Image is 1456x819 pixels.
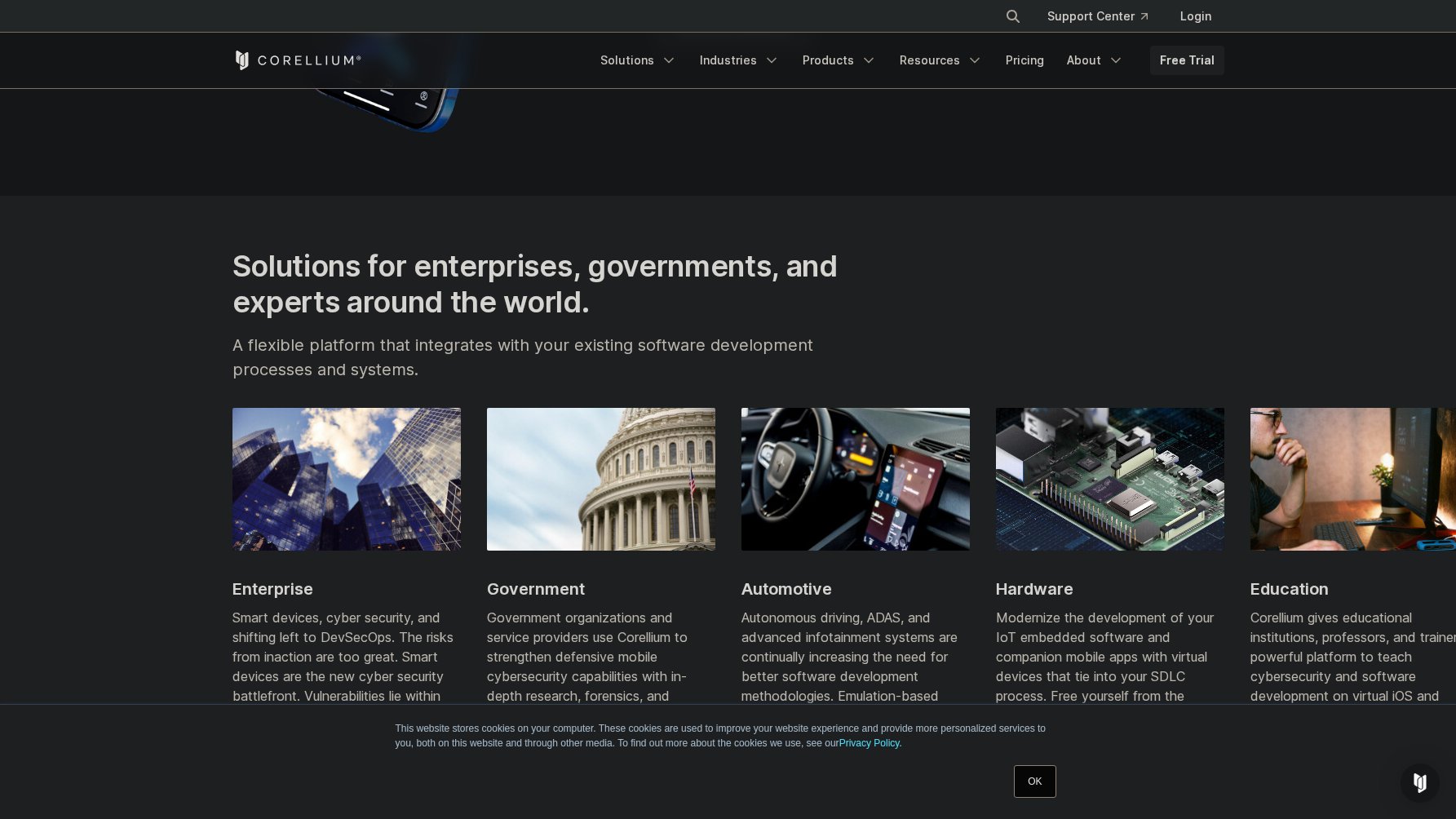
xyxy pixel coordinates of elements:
[985,2,1224,31] div: Navigation Menu
[839,737,902,749] a: Privacy Policy.
[232,248,883,321] h2: Solutions for enterprises, governments, and experts around the world.
[487,408,715,550] img: Government
[487,408,715,764] a: Government Government Government organizations and service providers use Corellium to strengthen ...
[232,608,461,745] div: Smart devices, cyber security, and shifting left to DevSecOps. The risks from inaction are too gr...
[232,333,883,382] p: A flexible platform that integrates with your existing software development processes and systems.
[741,408,970,550] img: Automotive
[232,408,461,764] a: Enterprise Enterprise Smart devices, cyber security, and shifting left to DevSecOps. The risks fr...
[996,408,1224,550] img: Hardware
[741,577,970,601] h2: Automotive
[741,408,970,764] a: Automotive Automotive Autonomous driving, ADAS, and advanced infotainment systems are continually...
[1057,46,1134,75] a: About
[996,577,1224,601] h2: Hardware
[591,46,687,75] a: Solutions
[998,2,1028,31] button: Search
[793,46,887,75] a: Products
[396,721,1061,750] p: This website stores cookies on your computer. These cookies are used to improve your website expe...
[591,46,1224,75] div: Navigation Menu
[996,408,1224,764] a: Hardware Hardware Modernize the development of your IoT embedded software and companion mobile ap...
[1034,2,1161,31] a: Support Center
[232,51,362,70] a: Corellium Home
[996,46,1054,75] a: Pricing
[996,609,1214,743] span: Modernize the development of your IoT embedded software and companion mobile apps with virtual de...
[741,608,970,745] div: Autonomous driving, ADAS, and advanced infotainment systems are continually increasing the need f...
[487,608,715,745] div: Government organizations and service providers use Corellium to strengthen defensive mobile cyber...
[1014,765,1055,798] a: OK
[1167,2,1224,31] a: Login
[232,408,461,550] img: Enterprise
[232,577,461,601] h2: Enterprise
[1150,46,1224,75] a: Free Trial
[690,46,790,75] a: Industries
[1401,764,1440,803] div: Open Intercom Messenger
[487,577,715,601] h2: Government
[890,46,993,75] a: Resources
